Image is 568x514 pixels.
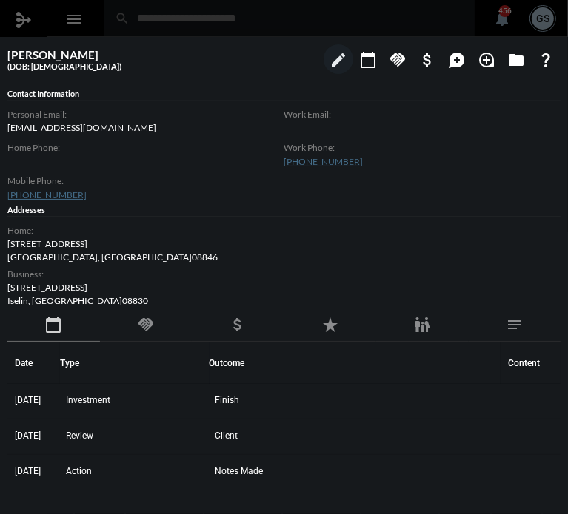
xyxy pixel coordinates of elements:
[7,268,561,280] label: Business:
[330,51,347,69] mat-icon: edit
[324,44,353,74] button: edit person
[7,142,284,153] label: Home Phone:
[215,395,240,405] span: Finish
[7,251,561,263] p: [GEOGRAPHIC_DATA] , [GEOGRAPHIC_DATA] 08846
[442,44,472,74] button: Add Mention
[531,44,561,74] button: What If?
[7,48,324,61] h3: [PERSON_NAME]
[7,238,561,249] p: [STREET_ADDRESS]
[7,282,561,293] p: [STREET_ADDRESS]
[284,156,364,167] a: [PHONE_NUMBER]
[137,316,155,334] mat-icon: handshake
[7,61,324,71] h5: (DOB: [DEMOGRAPHIC_DATA])
[418,51,436,69] mat-icon: attach_money
[537,51,555,69] mat-icon: question_mark
[448,51,466,69] mat-icon: maps_ugc
[501,342,561,384] th: Content
[359,51,377,69] mat-icon: calendar_today
[412,44,442,74] button: Add Business
[383,44,412,74] button: Add Commitment
[7,109,284,120] label: Personal Email:
[66,466,92,476] span: Action
[15,430,41,441] span: [DATE]
[44,316,62,334] mat-icon: calendar_today
[507,51,525,69] mat-icon: folder
[60,342,210,384] th: Type
[7,225,561,236] label: Home:
[7,175,284,186] label: Mobile Phone:
[413,316,431,334] mat-icon: family_restroom
[501,44,531,74] button: Archives
[15,466,41,476] span: [DATE]
[7,122,284,133] p: [EMAIL_ADDRESS][DOMAIN_NAME]
[229,316,247,334] mat-icon: attach_money
[7,205,561,217] h5: Addresses
[215,466,264,476] span: Notes Made
[210,342,501,384] th: Outcome
[7,342,60,384] th: Date
[66,430,93,441] span: Review
[472,44,501,74] button: Add Introduction
[284,142,561,153] label: Work Phone:
[7,295,561,306] p: Iselin , [GEOGRAPHIC_DATA] 08830
[389,51,407,69] mat-icon: handshake
[15,395,41,405] span: [DATE]
[321,316,339,334] mat-icon: star_rate
[478,51,495,69] mat-icon: loupe
[7,89,561,101] h5: Contact Information
[215,430,238,441] span: Client
[66,395,110,405] span: Investment
[506,316,524,334] mat-icon: notes
[353,44,383,74] button: Add meeting
[284,109,561,120] label: Work Email:
[7,189,87,200] a: [PHONE_NUMBER]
